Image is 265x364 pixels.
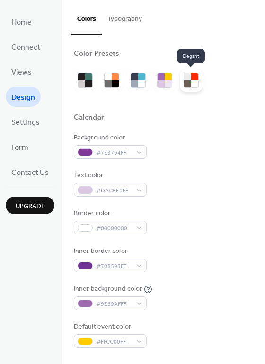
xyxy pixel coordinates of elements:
span: #7E3794FF [97,148,132,158]
span: Home [11,15,32,30]
span: #703593FF [97,261,132,271]
div: Border color [74,208,145,218]
span: #9E69AFFF [97,299,132,309]
span: Design [11,90,35,105]
span: Connect [11,40,40,55]
span: Settings [11,115,40,130]
span: #DAC6E1FF [97,186,132,196]
a: Views [6,61,37,82]
span: #FFCC00FF [97,337,132,347]
div: Inner border color [74,246,145,256]
button: Upgrade [6,197,54,214]
span: Upgrade [16,201,45,211]
div: Default event color [74,322,145,332]
span: Contact Us [11,165,49,180]
a: Design [6,87,41,107]
div: Inner background color [74,284,142,294]
div: Text color [74,171,145,181]
a: Form [6,137,34,157]
a: Home [6,11,37,32]
span: #00000000 [97,224,132,234]
span: Form [11,140,28,155]
a: Settings [6,112,45,132]
div: Color Presets [74,49,119,59]
span: Views [11,65,32,80]
div: Calendar [74,113,104,123]
a: Contact Us [6,162,54,182]
span: Elegant [177,49,205,63]
div: Background color [74,133,145,143]
a: Connect [6,36,46,57]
